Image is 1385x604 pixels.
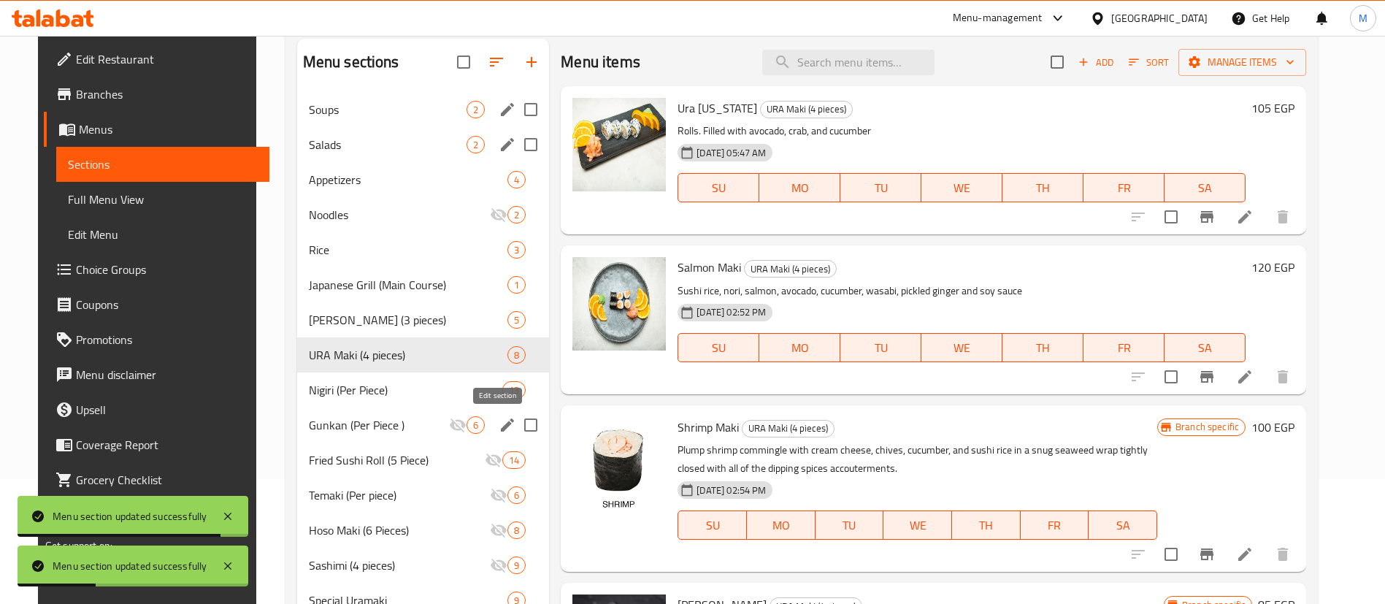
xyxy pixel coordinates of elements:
[1165,333,1246,362] button: SA
[467,138,484,152] span: 2
[309,557,490,574] div: Sashimi (4 pieces)
[508,278,525,292] span: 1
[952,511,1021,540] button: TH
[56,147,269,182] a: Sections
[297,443,550,478] div: Fried Sushi Roll (5 Piece)14
[742,420,835,437] div: URA Maki (4 pieces)
[490,521,507,539] svg: Inactive section
[821,515,878,536] span: TU
[958,515,1015,536] span: TH
[490,206,507,223] svg: Inactive section
[76,436,258,454] span: Coverage Report
[309,101,467,118] div: Soups
[508,243,525,257] span: 3
[1170,177,1240,199] span: SA
[76,471,258,489] span: Grocery Checklist
[508,208,525,222] span: 2
[309,206,490,223] span: Noodles
[1094,515,1151,536] span: SA
[56,182,269,217] a: Full Menu View
[507,311,526,329] div: items
[1251,98,1294,118] h6: 105 EGP
[76,85,258,103] span: Branches
[1265,359,1300,394] button: delete
[76,366,258,383] span: Menu disclaimer
[467,136,485,153] div: items
[678,511,747,540] button: SU
[490,486,507,504] svg: Inactive section
[753,515,810,536] span: MO
[1251,257,1294,278] h6: 120 EGP
[508,524,525,538] span: 8
[1119,51,1178,74] span: Sort items
[44,252,269,287] a: Choice Groups
[840,333,921,362] button: TU
[79,121,258,138] span: Menus
[1265,199,1300,234] button: delete
[678,282,1246,300] p: Sushi rice, nori, salmon, avocado, cucumber, wasabi, pickled ginger and soy sauce
[1089,337,1159,359] span: FR
[309,171,507,188] span: Appetizers
[508,348,525,362] span: 8
[44,322,269,357] a: Promotions
[76,331,258,348] span: Promotions
[503,383,525,397] span: 13
[53,558,207,574] div: Menu section updated successfully
[507,521,526,539] div: items
[309,451,485,469] div: Fried Sushi Roll (5 Piece)
[514,45,549,80] button: Add section
[309,381,502,399] span: Nigiri (Per Piece)
[1189,199,1224,234] button: Branch-specific-item
[309,521,490,539] div: Hoso Maki (6 Pieces)
[297,232,550,267] div: Rice3
[678,441,1157,478] p: Plump shrimp commingle with cream cheese, chives, cucumber, and sushi rice in a snug seaweed wrap...
[479,45,514,80] span: Sort sections
[678,122,1246,140] p: Rolls. Filled with avocado, crab, and cucumber
[1021,511,1089,540] button: FR
[503,454,525,467] span: 14
[744,260,837,278] div: URA Maki (4 pieces)
[1156,202,1186,232] span: Select to update
[691,305,772,319] span: [DATE] 02:52 PM
[1027,515,1083,536] span: FR
[467,103,484,117] span: 2
[1189,359,1224,394] button: Branch-specific-item
[761,101,852,118] span: URA Maki (4 pieces)
[309,311,507,329] div: Oshi Sushi (3 pieces)
[68,191,258,208] span: Full Menu View
[309,486,490,504] div: Temaki (Per piece)
[297,408,550,443] div: Gunkan (Per Piece )6edit
[765,337,835,359] span: MO
[1189,537,1224,572] button: Branch-specific-item
[508,559,525,573] span: 9
[889,515,946,536] span: WE
[1008,337,1078,359] span: TH
[1089,511,1157,540] button: SA
[747,511,816,540] button: MO
[68,226,258,243] span: Edit Menu
[297,478,550,513] div: Temaki (Per piece)6
[76,50,258,68] span: Edit Restaurant
[44,462,269,497] a: Grocery Checklist
[846,337,916,359] span: TU
[1190,53,1294,72] span: Manage items
[44,112,269,147] a: Menus
[309,311,507,329] span: [PERSON_NAME] (3 pieces)
[1170,420,1245,434] span: Branch specific
[561,51,640,73] h2: Menu items
[1265,537,1300,572] button: delete
[76,296,258,313] span: Coupons
[44,392,269,427] a: Upsell
[303,51,399,73] h2: Menu sections
[507,346,526,364] div: items
[297,548,550,583] div: Sashimi (4 pieces)9
[1089,177,1159,199] span: FR
[485,451,502,469] svg: Inactive section
[572,257,666,351] img: Salmon Maki
[508,489,525,502] span: 6
[297,92,550,127] div: Soups2edit
[297,337,550,372] div: URA Maki (4 pieces)8
[68,156,258,173] span: Sections
[76,401,258,418] span: Upsell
